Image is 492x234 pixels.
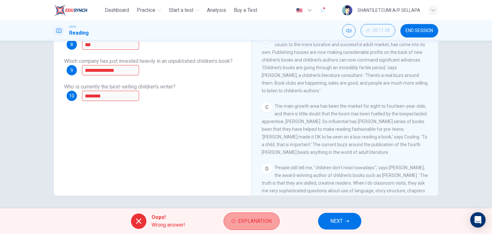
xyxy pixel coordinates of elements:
[262,104,427,155] span: The main growth area has been the market for eight to fourteen-year-olds, and there is little dou...
[224,213,280,230] button: Explanation
[54,4,87,17] img: ELTC logo
[262,165,428,216] span: 'People still tell me, "children don’t read nowadays",' says [PERSON_NAME], the award-winning aut...
[54,4,102,17] a: ELTC logo
[238,217,272,226] span: Explanation
[342,5,352,15] img: Profile picture
[207,6,226,14] span: Analysis
[102,4,132,16] button: Dashboard
[64,58,233,64] span: Which company has just invested heavily in an unpublished children’s book?
[342,24,356,38] div: Mute
[64,84,176,90] span: Who is currently the best-selling children’s writer?
[400,24,438,38] button: END SESSION
[169,6,193,14] span: Start a test
[361,24,395,38] div: Hide
[69,29,89,37] h1: Reading
[318,213,361,230] button: NEXT
[262,102,272,113] div: C
[262,164,272,174] div: D
[82,39,139,50] input: eight to fourteen-year-olds; eight to fourteen;
[330,217,343,226] span: NEXT
[134,4,164,16] button: Practice
[82,65,139,75] input: Orion
[105,6,129,14] span: Dashboard
[152,213,185,221] span: Oops!
[357,6,420,14] div: SHANTILETCUMI A/P SELLAPA
[373,28,390,33] span: 00:11:58
[295,8,303,13] img: en
[137,6,155,14] span: Practice
[69,94,74,98] span: 10
[234,6,257,14] span: Buy a Test
[166,4,202,16] button: Start a test
[204,4,229,16] button: Analysis
[70,68,73,72] span: 9
[406,28,433,33] span: END SESSION
[152,221,185,229] span: Wrong answer!
[82,91,139,101] input: JK Rowling; J.K. Rowling; J. K. Rowling
[470,212,486,228] div: Open Intercom Messenger
[231,4,260,16] button: Buy a Test
[70,42,73,47] span: 8
[69,25,76,29] span: CEFR
[361,24,395,37] button: 00:11:58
